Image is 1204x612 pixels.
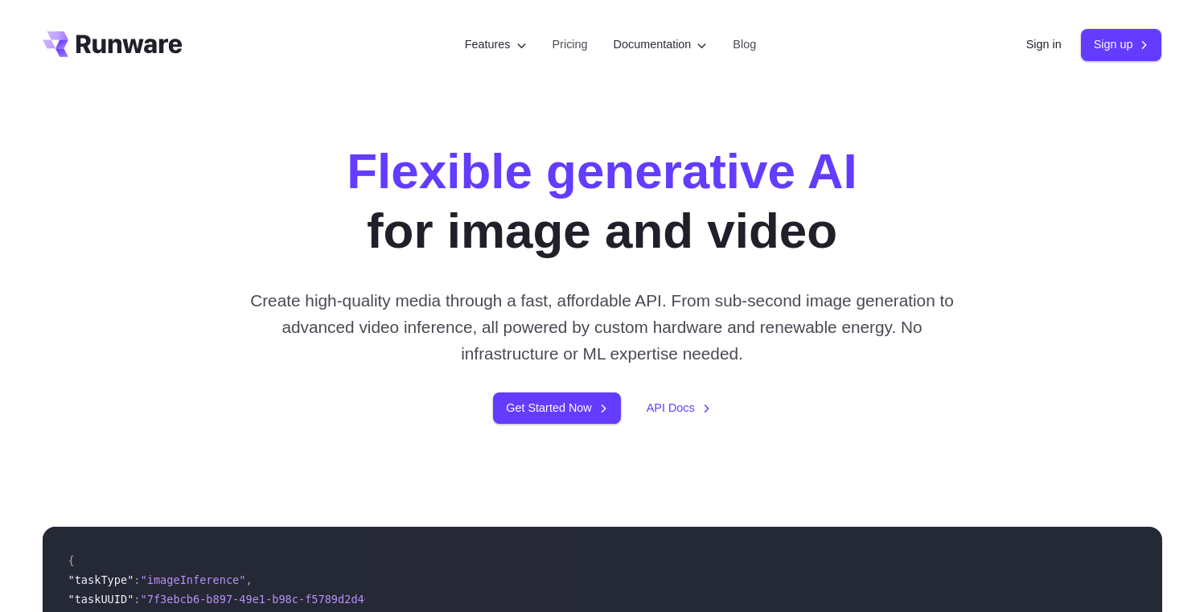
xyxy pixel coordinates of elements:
strong: Flexible generative AI [347,143,857,199]
a: Sign up [1081,29,1162,60]
p: Create high-quality media through a fast, affordable API. From sub-second image generation to adv... [244,287,960,368]
a: Pricing [553,35,588,54]
h1: for image and video [347,142,857,261]
a: Get Started Now [493,392,620,424]
span: "7f3ebcb6-b897-49e1-b98c-f5789d2d40d7" [141,593,391,606]
a: API Docs [647,399,711,417]
span: "imageInference" [141,573,246,586]
a: Sign in [1026,35,1062,54]
label: Documentation [614,35,708,54]
label: Features [465,35,527,54]
span: : [134,573,140,586]
span: : [134,593,140,606]
span: "taskType" [68,573,134,586]
span: "taskUUID" [68,593,134,606]
span: , [245,573,252,586]
a: Blog [733,35,756,54]
span: { [68,554,75,567]
a: Go to / [43,31,183,57]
